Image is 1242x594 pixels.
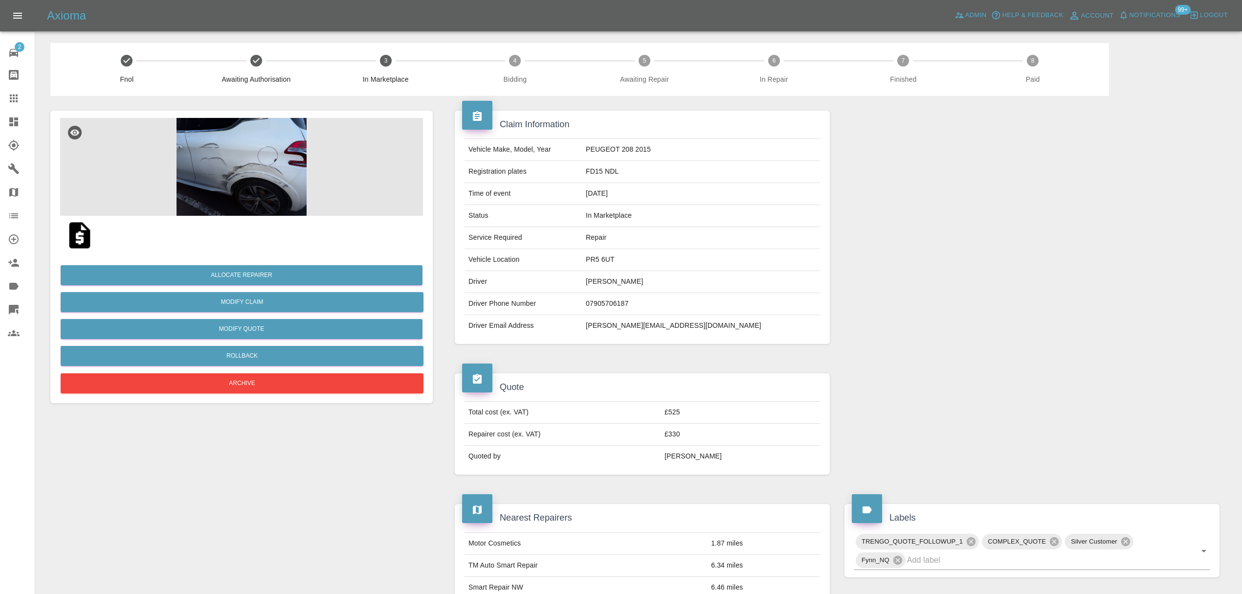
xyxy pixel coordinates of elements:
[513,57,517,64] text: 4
[582,271,820,293] td: [PERSON_NAME]
[47,8,86,23] h5: Axioma
[462,511,822,525] h4: Nearest Repairers
[843,74,964,84] span: Finished
[1197,544,1211,558] button: Open
[1175,5,1191,15] span: 99+
[454,74,576,84] span: Bidding
[582,227,820,249] td: Repair
[907,552,1182,568] input: Add label
[1130,10,1180,21] span: Notifications
[713,74,835,84] span: In Repair
[6,4,29,27] button: Open drawer
[982,536,1052,547] span: COMPLEX_QUOTE
[61,373,423,393] button: Archive
[1200,10,1228,21] span: Logout
[15,42,24,52] span: 2
[772,57,776,64] text: 6
[61,319,422,339] button: Modify Quote
[1187,8,1230,23] button: Logout
[582,293,820,315] td: 07905706187
[384,57,387,64] text: 3
[465,205,582,227] td: Status
[61,265,422,285] button: Allocate Repairer
[465,161,582,183] td: Registration plates
[856,554,895,566] span: Fynn_NQ
[465,293,582,315] td: Driver Phone Number
[707,554,820,576] td: 6.34 miles
[465,249,582,271] td: Vehicle Location
[661,424,820,446] td: £330
[465,227,582,249] td: Service Required
[465,315,582,337] td: Driver Email Address
[465,554,707,576] td: TM Auto Smart Repair
[60,118,423,216] img: 8a806fe5-e862-49b8-9a47-bdadbbcd434f
[972,74,1094,84] span: Paid
[856,536,969,547] span: TRENGO_QUOTE_FOLLOWUP_1
[465,446,661,467] td: Quoted by
[61,346,423,366] button: Rollback
[465,183,582,205] td: Time of event
[462,118,822,131] h4: Claim Information
[582,161,820,183] td: FD15 NDL
[465,139,582,161] td: Vehicle Make, Model, Year
[465,402,661,424] td: Total cost (ex. VAT)
[1066,8,1116,23] a: Account
[707,532,820,554] td: 1.87 miles
[196,74,317,84] span: Awaiting Authorisation
[982,534,1062,549] div: COMPLEX_QUOTE
[582,315,820,337] td: [PERSON_NAME][EMAIL_ADDRESS][DOMAIN_NAME]
[465,271,582,293] td: Driver
[582,183,820,205] td: [DATE]
[643,57,646,64] text: 5
[952,8,989,23] a: Admin
[64,220,95,251] img: qt_1S8xWcA4aDea5wMjPk84JHmu
[462,381,822,394] h4: Quote
[465,424,661,446] td: Repairer cost (ex. VAT)
[856,534,979,549] div: TRENGO_QUOTE_FOLLOWUP_1
[465,532,707,554] td: Motor Cosmetics
[989,8,1065,23] button: Help & Feedback
[661,402,820,424] td: £525
[325,74,446,84] span: In Marketplace
[1031,57,1035,64] text: 8
[852,511,1212,525] h4: Labels
[584,74,706,84] span: Awaiting Repair
[661,446,820,467] td: [PERSON_NAME]
[582,139,820,161] td: PEUGEOT 208 2015
[582,249,820,271] td: PR5 6UT
[856,552,906,568] div: Fynn_NQ
[902,57,905,64] text: 7
[1116,8,1183,23] button: Notifications
[1065,534,1133,549] div: Silver Customer
[1065,536,1123,547] span: Silver Customer
[582,205,820,227] td: In Marketplace
[965,10,987,21] span: Admin
[66,74,188,84] span: Fnol
[1081,10,1114,22] span: Account
[61,292,423,312] a: Modify Claim
[1002,10,1063,21] span: Help & Feedback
